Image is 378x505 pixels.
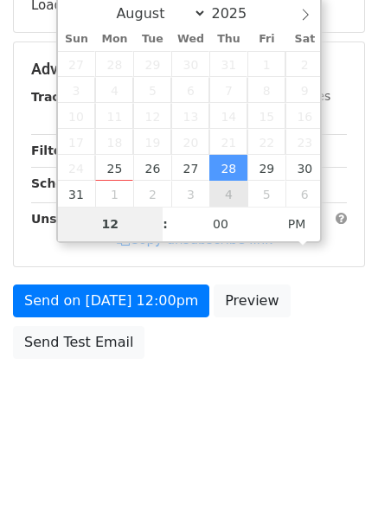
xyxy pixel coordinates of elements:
span: September 2, 2025 [133,181,171,207]
span: August 12, 2025 [133,103,171,129]
span: August 14, 2025 [209,103,247,129]
h5: Advanced [31,60,347,79]
span: July 30, 2025 [171,51,209,77]
span: September 4, 2025 [209,181,247,207]
span: July 31, 2025 [209,51,247,77]
span: August 15, 2025 [247,103,285,129]
span: Sun [58,34,96,45]
span: September 5, 2025 [247,181,285,207]
span: July 28, 2025 [95,51,133,77]
span: September 3, 2025 [171,181,209,207]
span: August 6, 2025 [171,77,209,103]
a: Send Test Email [13,326,144,359]
span: August 13, 2025 [171,103,209,129]
iframe: Chat Widget [292,422,378,505]
span: August 8, 2025 [247,77,285,103]
span: August 23, 2025 [285,129,324,155]
span: July 29, 2025 [133,51,171,77]
span: August 2, 2025 [285,51,324,77]
span: August 27, 2025 [171,155,209,181]
span: August 11, 2025 [95,103,133,129]
span: August 5, 2025 [133,77,171,103]
span: August 10, 2025 [58,103,96,129]
a: Preview [214,284,290,317]
span: August 20, 2025 [171,129,209,155]
span: Sat [285,34,324,45]
input: Year [207,5,269,22]
span: August 16, 2025 [285,103,324,129]
input: Hour [58,207,163,241]
span: August 4, 2025 [95,77,133,103]
span: August 17, 2025 [58,129,96,155]
strong: Tracking [31,90,89,104]
span: September 1, 2025 [95,181,133,207]
span: August 19, 2025 [133,129,171,155]
input: Minute [168,207,273,241]
span: August 29, 2025 [247,155,285,181]
span: August 30, 2025 [285,155,324,181]
span: August 28, 2025 [209,155,247,181]
span: Thu [209,34,247,45]
span: August 22, 2025 [247,129,285,155]
strong: Unsubscribe [31,212,116,226]
span: August 1, 2025 [247,51,285,77]
a: Copy unsubscribe link [117,232,272,247]
span: August 24, 2025 [58,155,96,181]
span: August 3, 2025 [58,77,96,103]
span: August 26, 2025 [133,155,171,181]
strong: Filters [31,144,75,157]
span: July 27, 2025 [58,51,96,77]
span: Fri [247,34,285,45]
span: August 7, 2025 [209,77,247,103]
span: Mon [95,34,133,45]
span: August 18, 2025 [95,129,133,155]
span: August 9, 2025 [285,77,324,103]
span: Wed [171,34,209,45]
span: August 25, 2025 [95,155,133,181]
a: Send on [DATE] 12:00pm [13,284,209,317]
span: : [163,207,168,241]
span: August 31, 2025 [58,181,96,207]
span: Tue [133,34,171,45]
span: September 6, 2025 [285,181,324,207]
span: Click to toggle [273,207,321,241]
strong: Schedule [31,176,93,190]
span: August 21, 2025 [209,129,247,155]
